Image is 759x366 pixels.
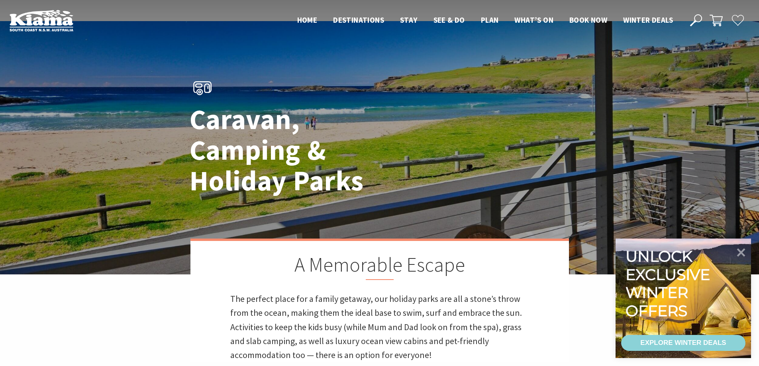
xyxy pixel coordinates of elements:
[433,15,465,25] span: See & Do
[297,15,318,25] span: Home
[190,104,415,196] h1: Caravan, Camping & Holiday Parks
[623,15,673,25] span: Winter Deals
[10,10,73,31] img: Kiama Logo
[400,15,418,25] span: Stay
[230,292,529,362] p: The perfect place for a family getaway, our holiday parks are all a stone’s throw from the ocean,...
[569,15,607,25] span: Book now
[621,335,745,351] a: EXPLORE WINTER DEALS
[333,15,384,25] span: Destinations
[481,15,499,25] span: Plan
[626,247,714,320] div: Unlock exclusive winter offers
[640,335,726,351] div: EXPLORE WINTER DEALS
[230,253,529,280] h2: A Memorable Escape
[514,15,553,25] span: What’s On
[289,14,681,27] nav: Main Menu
